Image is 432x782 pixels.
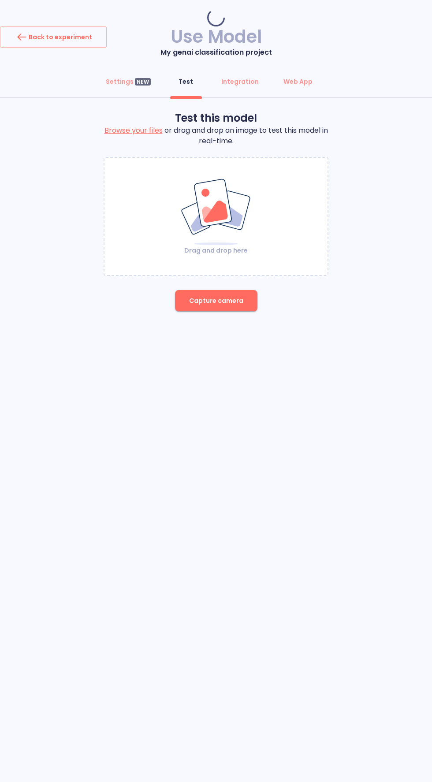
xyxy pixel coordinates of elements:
p: Drag and drop here [180,246,252,255]
span: Capture camera [189,295,243,306]
p: or drag and drop an image to test this model in real-time. [104,125,328,146]
label: Browse your files [104,125,163,135]
div: Back to experiment [15,30,92,44]
div: Web App [283,77,313,86]
img: Cover [180,178,252,246]
div: Settings [106,77,151,86]
button: Capture camera [175,290,257,311]
p: Test this model [104,111,328,125]
div: NEW [135,78,151,86]
div: Test [179,77,193,86]
div: Integration [221,77,259,86]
